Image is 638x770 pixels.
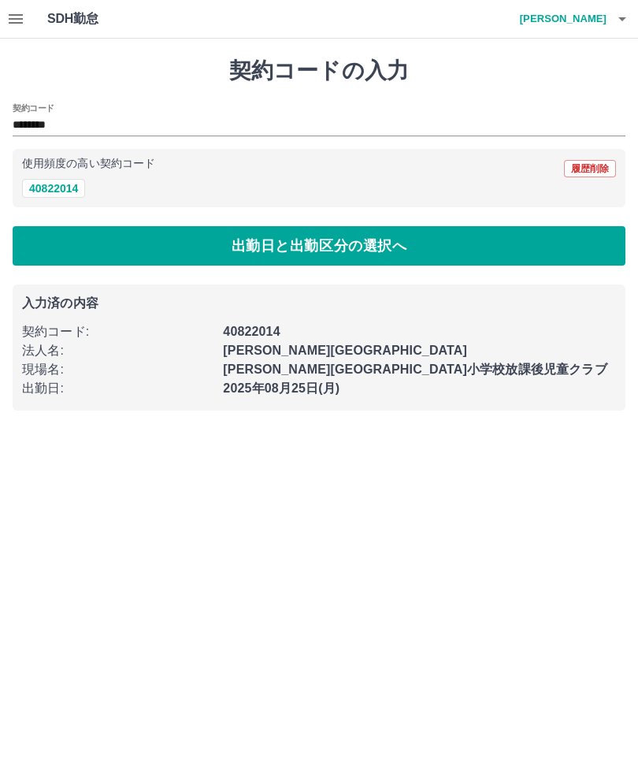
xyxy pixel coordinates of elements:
h1: 契約コードの入力 [13,58,625,84]
b: [PERSON_NAME][GEOGRAPHIC_DATA]小学校放課後児童クラブ [223,363,606,376]
p: 法人名 : [22,341,213,360]
b: 40822014 [223,325,280,338]
b: [PERSON_NAME][GEOGRAPHIC_DATA] [223,344,467,357]
button: 出勤日と出勤区分の選択へ [13,226,625,266]
p: 使用頻度の高い契約コード [22,158,155,169]
h2: 契約コード [13,102,54,114]
button: 履歴削除 [564,160,616,177]
p: 現場名 : [22,360,213,379]
p: 入力済の内容 [22,297,616,310]
p: 出勤日 : [22,379,213,398]
button: 40822014 [22,179,85,198]
p: 契約コード : [22,322,213,341]
b: 2025年08月25日(月) [223,381,339,395]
